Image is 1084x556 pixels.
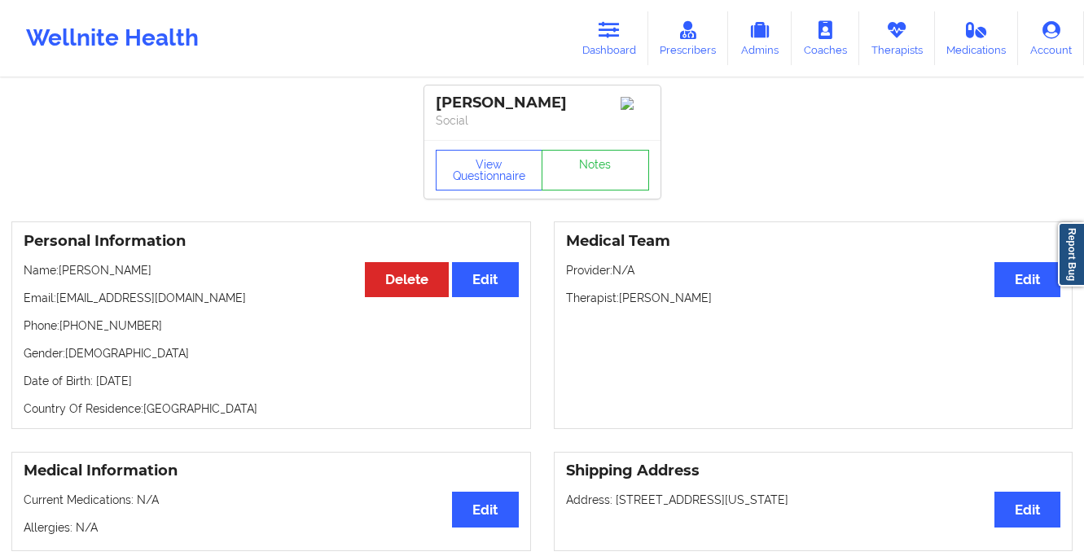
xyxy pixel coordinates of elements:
p: Social [436,112,649,129]
h3: Shipping Address [566,462,1061,480]
button: Edit [452,492,518,527]
a: Account [1018,11,1084,65]
a: Coaches [792,11,859,65]
button: Edit [994,262,1060,297]
h3: Personal Information [24,232,519,251]
p: Phone: [PHONE_NUMBER] [24,317,519,334]
a: Notes [542,150,649,190]
p: Current Medications: N/A [24,492,519,508]
p: Date of Birth: [DATE] [24,373,519,389]
p: Address: [STREET_ADDRESS][US_STATE] [566,492,1061,508]
a: Therapists [859,11,935,65]
button: View Questionnaire [436,150,543,190]
p: Allergies: N/A [24,519,519,536]
p: Therapist: [PERSON_NAME] [566,290,1061,306]
p: Provider: N/A [566,262,1061,278]
p: Name: [PERSON_NAME] [24,262,519,278]
a: Admins [728,11,792,65]
h3: Medical Team [566,232,1061,251]
p: Gender: [DEMOGRAPHIC_DATA] [24,345,519,361]
a: Report Bug [1058,222,1084,287]
img: Image%2Fplaceholer-image.png [621,97,649,110]
button: Delete [365,262,449,297]
p: Country Of Residence: [GEOGRAPHIC_DATA] [24,401,519,417]
div: [PERSON_NAME] [436,94,649,112]
a: Medications [935,11,1019,65]
p: Email: [EMAIL_ADDRESS][DOMAIN_NAME] [24,290,519,306]
a: Dashboard [570,11,648,65]
button: Edit [452,262,518,297]
button: Edit [994,492,1060,527]
h3: Medical Information [24,462,519,480]
a: Prescribers [648,11,729,65]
